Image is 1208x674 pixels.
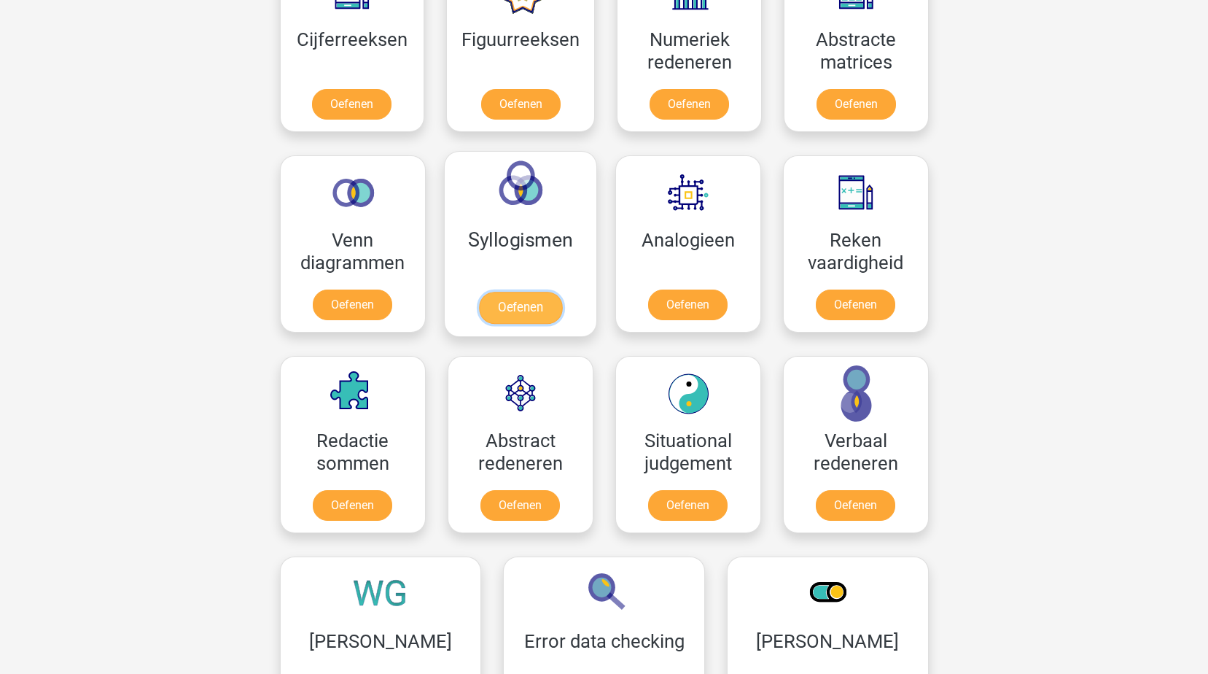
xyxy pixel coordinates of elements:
[817,89,896,120] a: Oefenen
[313,490,392,521] a: Oefenen
[481,89,561,120] a: Oefenen
[648,290,728,320] a: Oefenen
[478,292,561,324] a: Oefenen
[480,490,560,521] a: Oefenen
[312,89,391,120] a: Oefenen
[648,490,728,521] a: Oefenen
[816,490,895,521] a: Oefenen
[816,290,895,320] a: Oefenen
[313,290,392,320] a: Oefenen
[650,89,729,120] a: Oefenen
